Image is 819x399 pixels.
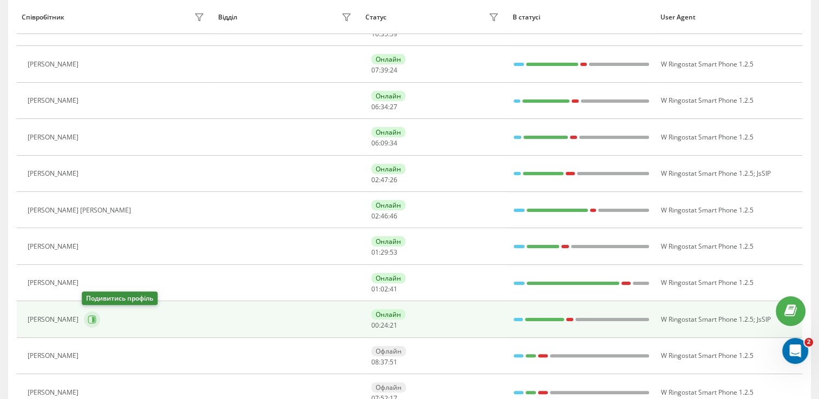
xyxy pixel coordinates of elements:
div: Онлайн [371,91,405,101]
span: 46 [381,211,388,221]
span: W Ringostat Smart Phone 1.2.5 [661,278,754,287]
div: Онлайн [371,164,405,174]
div: Онлайн [371,127,405,137]
span: 02 [371,175,379,184]
div: : : [371,249,397,256]
span: W Ringostat Smart Phone 1.2.5 [661,351,754,360]
span: W Ringostat Smart Phone 1.2.5 [661,315,754,324]
div: : : [371,285,397,293]
div: Онлайн [371,54,405,64]
div: [PERSON_NAME] [28,61,81,68]
div: Онлайн [371,273,405,283]
div: Онлайн [371,200,405,210]
div: : : [371,176,397,184]
span: 00 [371,321,379,330]
span: 06 [371,102,379,111]
div: [PERSON_NAME] [28,279,81,287]
div: : : [371,139,397,147]
span: 2 [804,338,813,347]
span: 46 [390,211,397,221]
span: 08 [371,357,379,367]
div: : : [371,103,397,111]
div: : : [371,322,397,329]
span: 34 [381,102,388,111]
span: W Ringostat Smart Phone 1.2.5 [661,59,754,69]
span: 02 [381,284,388,294]
span: 24 [390,65,397,75]
span: 34 [390,138,397,148]
div: [PERSON_NAME] [28,134,81,141]
div: : : [371,66,397,74]
span: 29 [381,248,388,257]
div: [PERSON_NAME] [PERSON_NAME] [28,207,134,214]
div: Відділ [218,14,237,21]
div: : : [371,358,397,366]
span: 01 [371,248,379,257]
div: [PERSON_NAME] [28,352,81,360]
span: 53 [390,248,397,257]
div: Онлайн [371,309,405,320]
span: 02 [371,211,379,221]
span: W Ringostat Smart Phone 1.2.5 [661,205,754,215]
div: User Agent [660,14,797,21]
span: W Ringostat Smart Phone 1.2.5 [661,132,754,142]
span: 01 [371,284,379,294]
span: W Ringostat Smart Phone 1.2.5 [661,169,754,178]
span: JsSIP [757,315,771,324]
span: 24 [381,321,388,330]
div: : : [371,30,397,38]
div: [PERSON_NAME] [28,389,81,396]
div: Онлайн [371,236,405,247]
span: 39 [381,65,388,75]
div: Подивитись профіль [82,291,158,305]
span: 09 [381,138,388,148]
span: 07 [371,65,379,75]
span: 37 [381,357,388,367]
div: Офлайн [371,346,406,356]
span: 06 [371,138,379,148]
div: Статус [365,14,386,21]
span: JsSIP [757,169,771,178]
iframe: Intercom live chat [782,338,808,364]
span: W Ringostat Smart Phone 1.2.5 [661,96,754,105]
span: W Ringostat Smart Phone 1.2.5 [661,388,754,397]
div: : : [371,212,397,220]
span: 26 [390,175,397,184]
span: W Ringostat Smart Phone 1.2.5 [661,242,754,251]
div: [PERSON_NAME] [28,316,81,323]
div: В статусі [513,14,650,21]
div: Співробітник [22,14,64,21]
span: 21 [390,321,397,330]
div: Офлайн [371,382,406,393]
span: 51 [390,357,397,367]
span: 47 [381,175,388,184]
span: 41 [390,284,397,294]
div: [PERSON_NAME] [28,97,81,104]
span: 27 [390,102,397,111]
div: [PERSON_NAME] [28,170,81,177]
div: [PERSON_NAME] [28,243,81,250]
